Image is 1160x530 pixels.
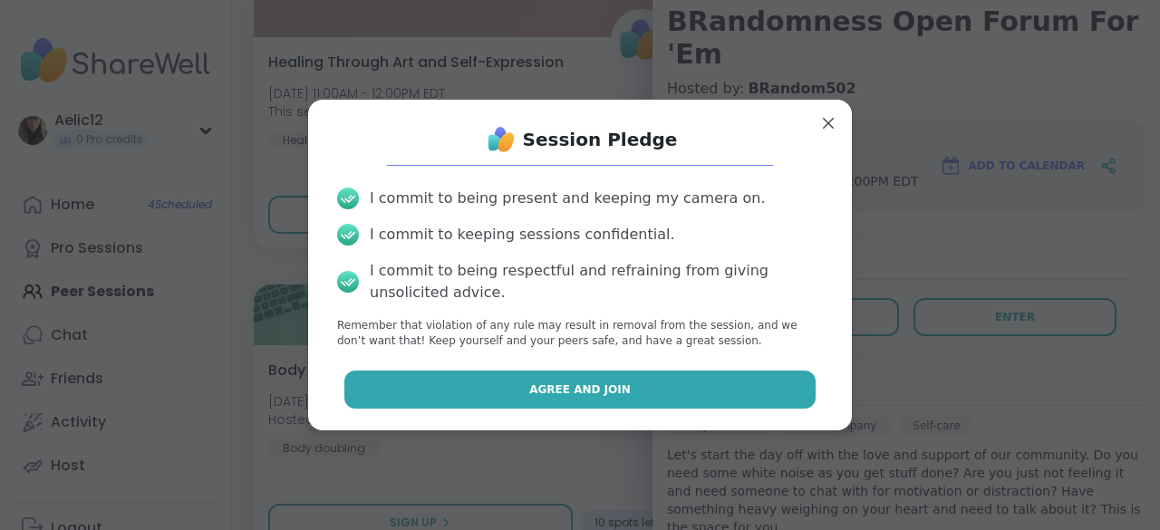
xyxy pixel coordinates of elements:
[337,318,823,349] p: Remember that violation of any rule may result in removal from the session, and we don’t want tha...
[483,121,519,158] img: ShareWell Logo
[370,224,675,246] div: I commit to keeping sessions confidential.
[529,381,631,398] span: Agree and Join
[523,127,678,152] h1: Session Pledge
[370,188,765,209] div: I commit to being present and keeping my camera on.
[344,371,817,409] button: Agree and Join
[370,260,823,304] div: I commit to being respectful and refraining from giving unsolicited advice.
